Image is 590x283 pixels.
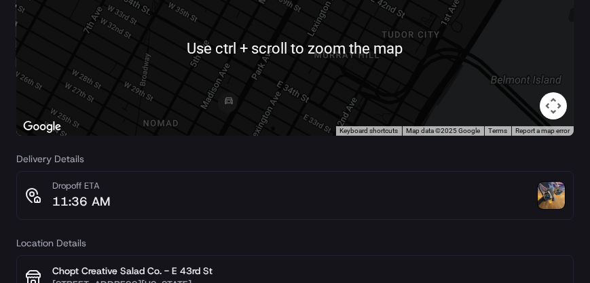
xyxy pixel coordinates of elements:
[406,127,480,134] span: Map data ©2025 Google
[16,236,574,250] h3: Location Details
[52,264,565,278] p: Chopt Creative Salad Co. - E 43rd St
[20,118,64,136] a: Open this area in Google Maps (opens a new window)
[540,92,567,119] button: Map camera controls
[52,192,110,211] p: 11:36 AM
[538,182,565,209] img: photo_proof_of_delivery image
[339,126,398,136] button: Keyboard shortcuts
[515,127,570,134] a: Report a map error
[16,152,574,166] h3: Delivery Details
[20,118,64,136] img: Google
[52,180,110,192] p: Dropoff ETA
[488,127,507,134] a: Terms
